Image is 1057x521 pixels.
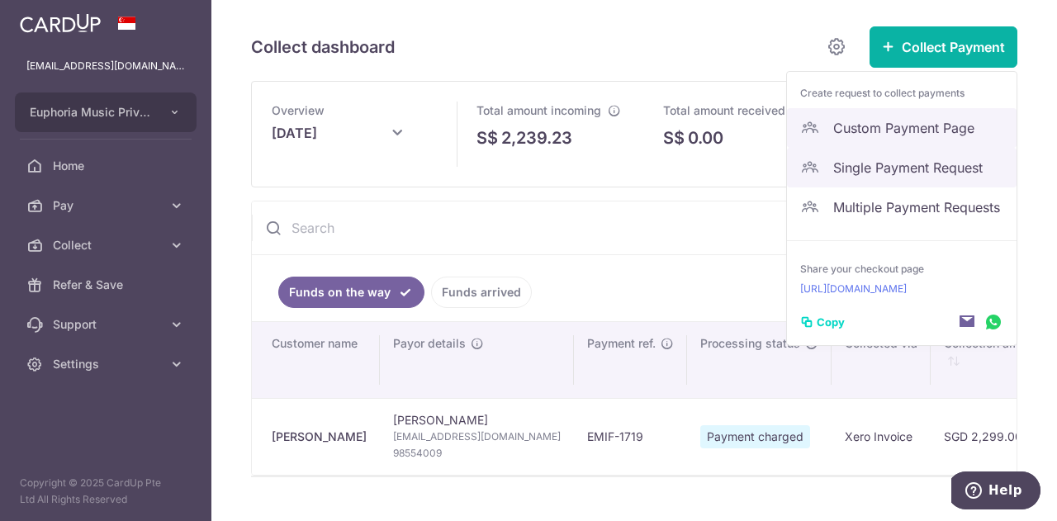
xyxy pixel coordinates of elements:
th: Collection amt. : activate to sort column ascending [931,322,1055,398]
th: Payor details [380,322,574,398]
th: Customer name [252,322,380,398]
button: Copy [800,314,845,330]
span: Multiple Payment Requests [833,197,1003,217]
td: Xero Invoice [832,398,931,475]
span: Support [53,316,162,333]
span: 98554009 [393,445,561,462]
div: [PERSON_NAME] [272,429,367,445]
span: Total amount received [663,103,785,117]
span: Pay [53,197,162,214]
p: [EMAIL_ADDRESS][DOMAIN_NAME] [26,58,185,74]
span: S$ [476,126,498,150]
span: Payment charged [700,425,810,448]
a: Funds on the way [278,277,424,308]
span: Refer & Save [53,277,162,293]
span: Total amount incoming [476,103,601,117]
span: Processing status [700,335,800,352]
a: [URL][DOMAIN_NAME] [800,281,1003,297]
img: CardUp [20,13,101,33]
p: 2,239.23 [501,126,572,150]
span: Settings [53,356,162,372]
span: Single Payment Request [833,158,1003,178]
button: Euphoria Music Private Limited [15,92,197,132]
span: Home [53,158,162,174]
input: Search [252,201,937,254]
span: Overview [272,103,325,117]
button: Collect Payment [870,26,1017,68]
span: Payment ref. [587,335,656,352]
li: Create request to collect payments [787,78,1017,108]
a: Single Payment Request [787,148,1017,187]
p: 0.00 [688,126,723,150]
td: SGD 2,299.00 [931,398,1055,475]
th: Collected via [832,322,931,398]
th: Payment ref. [574,322,687,398]
span: Help [37,12,71,26]
a: Custom Payment Page [787,108,1017,148]
span: [EMAIL_ADDRESS][DOMAIN_NAME] [393,429,561,445]
span: Custom Payment Page [833,118,1003,138]
a: Multiple Payment Requests [787,187,1017,227]
span: Euphoria Music Private Limited [30,104,152,121]
td: EMIF-1719 [574,398,687,475]
h5: Collect dashboard [251,34,395,60]
span: Payor details [393,335,466,352]
p: Share your checkout page [800,261,1003,277]
iframe: Opens a widget where you can find more information [951,471,1040,513]
span: Copy [817,314,845,330]
span: Collect [53,237,162,253]
td: [PERSON_NAME] [380,398,574,475]
a: Funds arrived [431,277,532,308]
span: S$ [663,126,685,150]
ul: Collect Payment [786,71,1017,346]
th: Processing status [687,322,832,398]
